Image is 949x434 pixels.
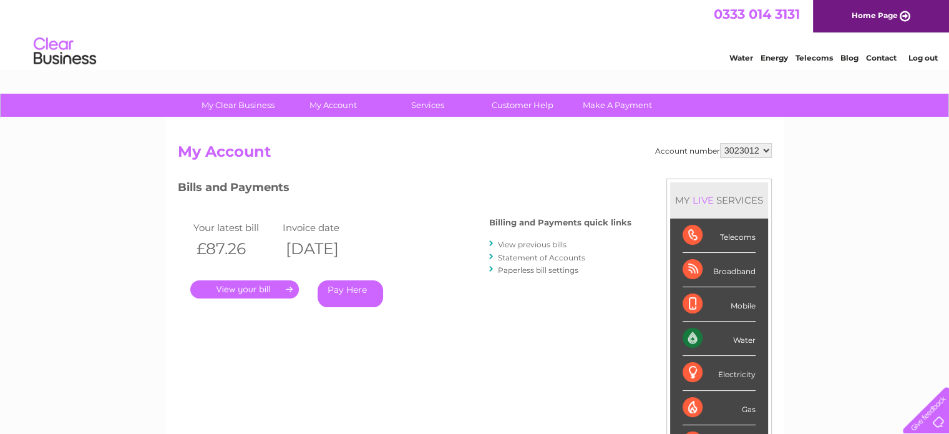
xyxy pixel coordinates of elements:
a: Make A Payment [566,94,669,117]
a: Blog [840,53,859,62]
h3: Bills and Payments [178,179,631,200]
div: Gas [683,391,756,425]
a: Pay Here [318,280,383,307]
a: 0333 014 3131 [714,6,800,22]
a: Statement of Accounts [498,253,585,262]
div: Account number [655,143,772,158]
a: My Clear Business [187,94,290,117]
img: logo.png [33,32,97,71]
a: Water [729,53,753,62]
a: Services [376,94,479,117]
a: . [190,280,299,298]
div: MY SERVICES [670,182,768,218]
a: Paperless bill settings [498,265,578,275]
div: Broadband [683,253,756,287]
div: Water [683,322,756,356]
a: Energy [761,53,788,62]
th: [DATE] [280,236,369,262]
div: Clear Business is a trading name of Verastar Limited (registered in [GEOGRAPHIC_DATA] No. 3667643... [180,7,770,61]
a: View previous bills [498,240,567,249]
a: My Account [281,94,384,117]
a: Log out [908,53,937,62]
a: Telecoms [796,53,833,62]
div: Mobile [683,287,756,322]
div: LIVE [690,194,716,206]
a: Customer Help [471,94,574,117]
h2: My Account [178,143,772,167]
div: Telecoms [683,219,756,253]
a: Contact [866,53,897,62]
td: Invoice date [280,219,369,236]
div: Electricity [683,356,756,390]
th: £87.26 [190,236,280,262]
td: Your latest bill [190,219,280,236]
h4: Billing and Payments quick links [489,218,631,227]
